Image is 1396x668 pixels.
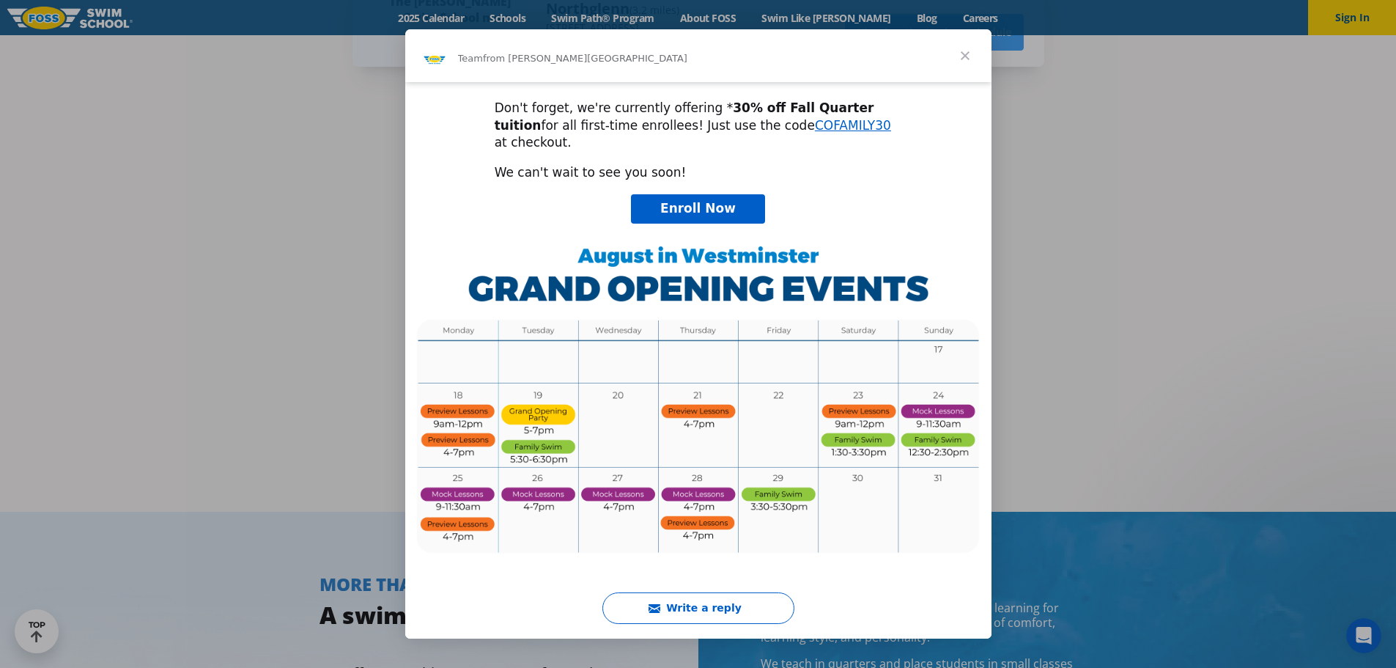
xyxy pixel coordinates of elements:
[458,53,483,64] span: Team
[660,201,736,216] span: Enroll Now
[939,29,991,82] span: Close
[483,53,687,64] span: from [PERSON_NAME][GEOGRAPHIC_DATA]
[495,100,902,152] div: Don't forget, we're currently offering * for all first-time enrollees! Just use the code at check...
[815,118,891,133] a: COFAMILY30
[495,100,874,133] b: 30% off Fall Quarter tuition
[602,592,794,624] button: Write a reply
[495,164,902,182] div: We can't wait to see you soon!
[423,47,446,70] img: Profile image for Team
[631,194,765,224] a: Enroll Now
